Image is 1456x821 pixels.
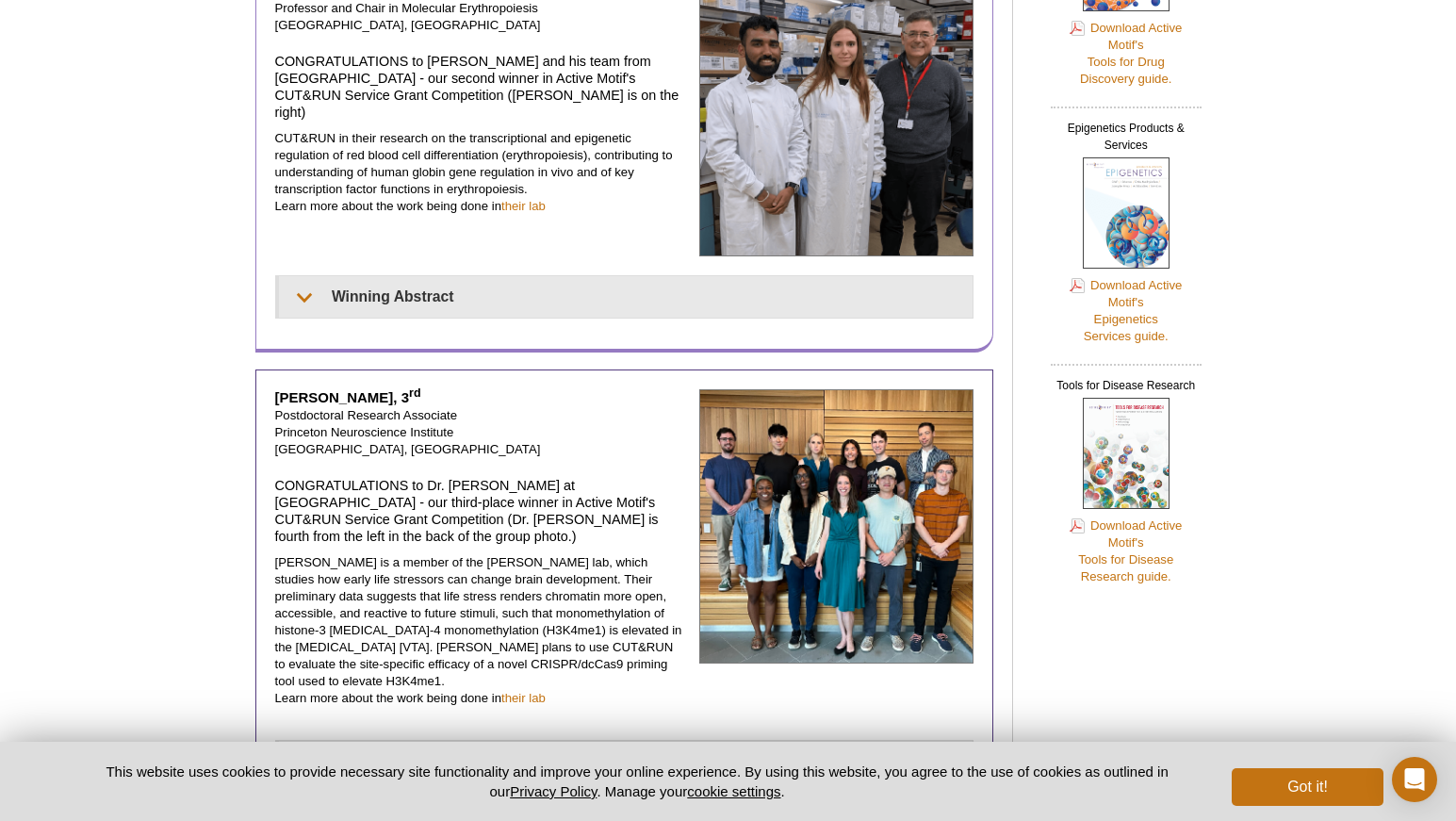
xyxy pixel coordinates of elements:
summary: Winning Abstract [279,276,973,318]
span: Princeton Neuroscience Institute [275,425,454,439]
p: This website uses cookies to provide necessary site functionality and improve your online experie... [74,762,1202,801]
p: [PERSON_NAME] is a member of the [PERSON_NAME] lab, which studies how early life stressors can ch... [275,554,686,707]
img: Tools for Disease Research [1083,398,1170,509]
a: their lab [501,691,546,705]
a: Download Active Motif'sTools for DiseaseResearch guide. [1070,517,1183,585]
a: Download Active Motif'sEpigeneticsServices guide. [1070,276,1183,345]
sup: rd [409,386,421,400]
img: Epigenetics Products & Services [1083,157,1170,269]
strong: [PERSON_NAME], 3 [275,389,421,405]
span: [GEOGRAPHIC_DATA], [GEOGRAPHIC_DATA] [275,18,541,32]
a: their lab [501,199,546,213]
p: CUT&RUN in their research on the transcriptional and epigenetic regulation of red blood cell diff... [275,130,686,215]
h4: CONGRATULATIONS to [PERSON_NAME] and his team from [GEOGRAPHIC_DATA] - our second winner in Activ... [275,53,686,121]
a: Download Active Motif'sTools for DrugDiscovery guide. [1070,19,1183,88]
span: [GEOGRAPHIC_DATA], [GEOGRAPHIC_DATA] [275,442,541,456]
button: Got it! [1232,768,1382,806]
summary: Winning Abstract [279,741,973,782]
h2: Tools for Disease Research [1051,364,1202,398]
button: cookie settings [687,783,780,799]
span: Professor and Chair in Molecular Erythropoiesis [275,1,538,15]
span: Postdoctoral Research Associate [275,408,458,422]
img: Jay Kim [699,389,973,664]
h4: CONGRATULATIONS to Dr. [PERSON_NAME] at [GEOGRAPHIC_DATA] - our third-place winner in Active Moti... [275,477,686,545]
h2: Epigenetics Products & Services [1051,107,1202,157]
div: Open Intercom Messenger [1392,757,1437,802]
a: Privacy Policy [510,783,597,799]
